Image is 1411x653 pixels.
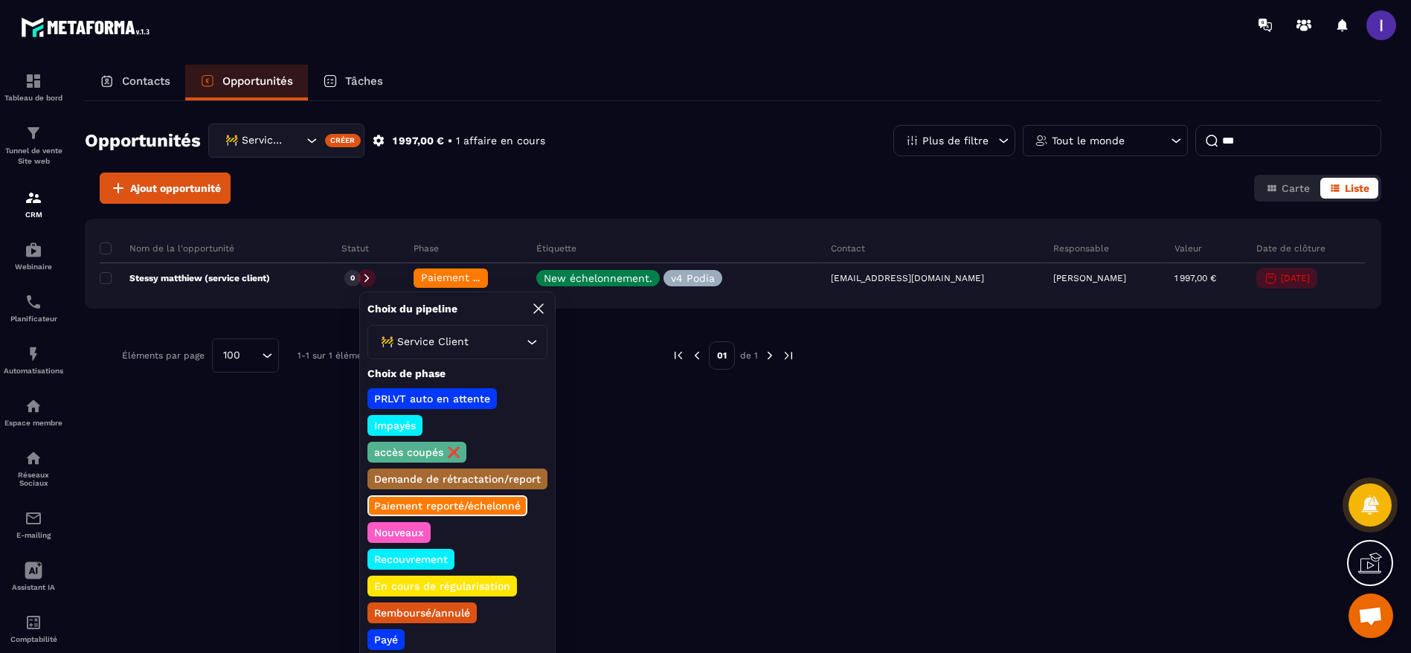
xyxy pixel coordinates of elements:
p: Date de clôture [1256,242,1325,254]
p: Responsable [1053,242,1109,254]
img: automations [25,397,42,415]
img: automations [25,241,42,259]
button: Liste [1320,178,1378,199]
p: accès coupés ❌ [372,445,462,460]
p: [DATE] [1281,273,1310,283]
img: formation [25,189,42,207]
p: Nom de la l'opportunité [100,242,234,254]
a: Contacts [85,65,185,100]
p: Contact [831,242,865,254]
p: Statut [341,242,369,254]
a: automationsautomationsAutomatisations [4,334,63,386]
a: automationsautomationsEspace membre [4,386,63,438]
p: [PERSON_NAME] [1053,273,1126,283]
p: 1-1 sur 1 éléments [298,350,376,361]
p: Tableau de bord [4,94,63,102]
p: Paiement reporté/échelonné [372,498,523,513]
p: New échelonnement. [544,273,652,283]
p: Payé [372,632,400,647]
p: Éléments par page [122,350,205,361]
p: Valeur [1174,242,1202,254]
p: Opportunités [222,74,293,88]
img: formation [25,124,42,142]
h2: Opportunités [85,126,201,155]
span: 🚧 Service Client [377,334,472,350]
p: Choix du pipeline [367,302,457,316]
div: Créer [325,134,361,147]
p: E-mailing [4,531,63,539]
img: logo [21,13,155,41]
p: Contacts [122,74,170,88]
p: 1 997,00 € [393,134,444,148]
a: schedulerschedulerPlanificateur [4,282,63,334]
p: Assistant IA [4,583,63,591]
p: Choix de phase [367,367,547,381]
a: Assistant IA [4,550,63,602]
p: Automatisations [4,367,63,375]
span: Carte [1282,182,1310,194]
span: Paiement reporté/échelonné [421,271,568,283]
p: Phase [414,242,439,254]
p: 1 affaire en cours [456,134,545,148]
p: Plus de filtre [922,135,989,146]
img: next [782,349,795,362]
span: Liste [1345,182,1369,194]
p: Impayés [372,418,418,433]
p: Comptabilité [4,635,63,643]
p: Tunnel de vente Site web [4,146,63,167]
p: Remboursé/annulé [372,605,472,620]
p: Demande de rétractation/report [372,472,543,486]
div: Search for option [367,325,547,359]
p: Tâches [345,74,383,88]
p: Nouveaux [372,525,426,540]
a: formationformationTableau de bord [4,61,63,113]
span: 100 [218,347,245,364]
img: scheduler [25,293,42,311]
input: Search for option [288,132,303,149]
a: automationsautomationsWebinaire [4,230,63,282]
a: social-networksocial-networkRéseaux Sociaux [4,438,63,498]
span: Ajout opportunité [130,181,221,196]
p: CRM [4,210,63,219]
a: Opportunités [185,65,308,100]
img: email [25,509,42,527]
a: emailemailE-mailing [4,498,63,550]
p: Planificateur [4,315,63,323]
p: Espace membre [4,419,63,427]
p: PRLVT auto en attente [372,391,492,406]
a: formationformationTunnel de vente Site web [4,113,63,178]
p: 0 [350,273,355,283]
p: Étiquette [536,242,576,254]
p: Stessy matthiew (service client) [100,272,270,284]
p: Webinaire [4,263,63,271]
img: prev [672,349,685,362]
p: Tout le monde [1052,135,1125,146]
button: Carte [1257,178,1319,199]
span: 🚧 Service Client [222,132,288,149]
img: next [763,349,777,362]
input: Search for option [472,334,523,350]
p: 1 997,00 € [1174,273,1216,283]
button: Ajout opportunité [100,173,231,204]
p: Réseaux Sociaux [4,471,63,487]
p: v4 Podia [671,273,715,283]
div: Search for option [208,123,364,158]
input: Search for option [245,347,258,364]
a: Tâches [308,65,398,100]
p: 01 [709,341,735,370]
div: Search for option [212,338,279,373]
p: de 1 [740,350,758,361]
p: En cours de régularisation [372,579,512,594]
img: prev [690,349,704,362]
div: Ouvrir le chat [1349,594,1393,638]
img: automations [25,345,42,363]
img: accountant [25,614,42,631]
img: formation [25,72,42,90]
a: formationformationCRM [4,178,63,230]
p: Recouvrement [372,552,450,567]
p: • [448,134,452,148]
img: social-network [25,449,42,467]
